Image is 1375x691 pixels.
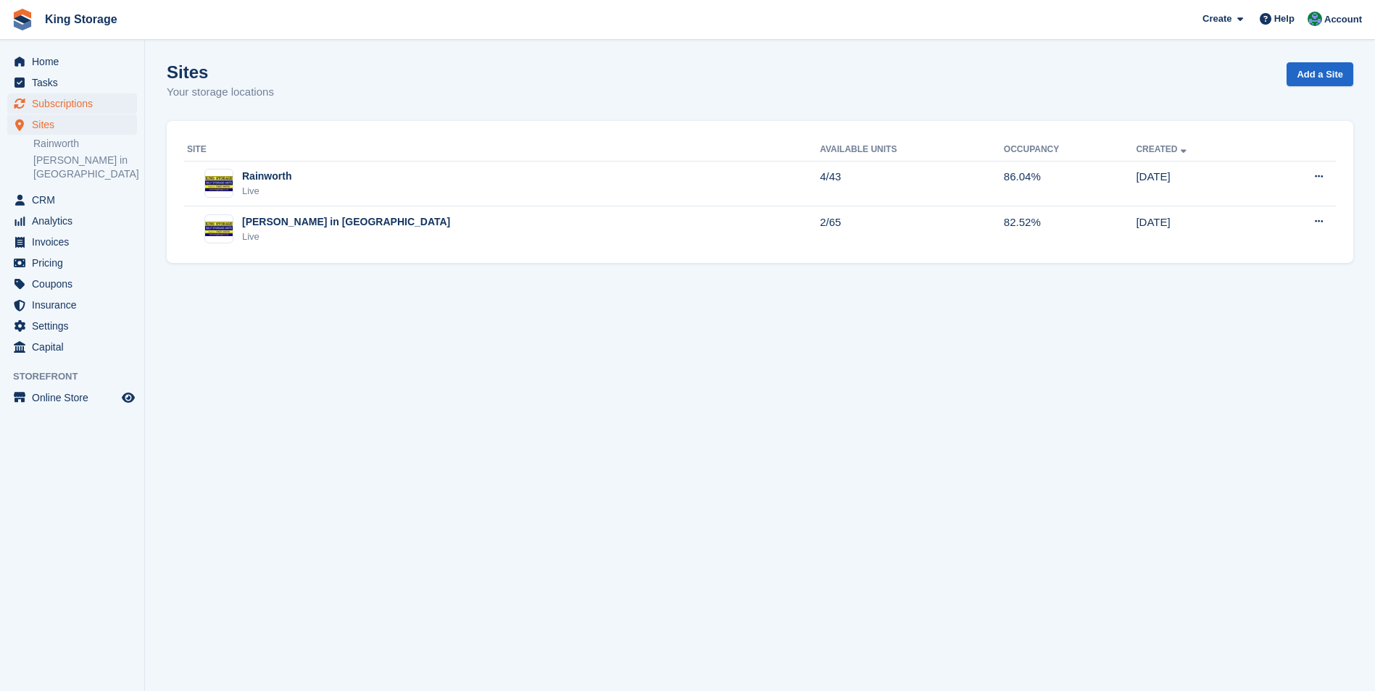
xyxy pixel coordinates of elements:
[167,62,274,82] h1: Sites
[1004,138,1137,162] th: Occupancy
[7,274,137,294] a: menu
[7,72,137,93] a: menu
[820,161,1004,206] td: 4/43
[205,176,233,191] img: Image of Rainworth site
[7,114,137,135] a: menu
[1324,12,1362,27] span: Account
[1202,12,1231,26] span: Create
[32,316,119,336] span: Settings
[32,253,119,273] span: Pricing
[1004,161,1137,206] td: 86.04%
[7,51,137,72] a: menu
[167,84,274,101] p: Your storage locations
[1136,206,1263,251] td: [DATE]
[39,7,123,31] a: King Storage
[32,211,119,231] span: Analytics
[33,137,137,151] a: Rainworth
[7,337,137,357] a: menu
[32,274,119,294] span: Coupons
[242,184,291,198] div: Live
[32,190,119,210] span: CRM
[242,214,450,230] div: [PERSON_NAME] in [GEOGRAPHIC_DATA]
[7,211,137,231] a: menu
[7,253,137,273] a: menu
[1274,12,1295,26] span: Help
[32,72,119,93] span: Tasks
[1004,206,1137,251] td: 82.52%
[12,9,33,30] img: stora-icon-8386f47178a22dfd0bd8f6a31ec36ba5ce8667c1dd55bd0f319d3a0aa187defe.svg
[7,93,137,114] a: menu
[32,51,119,72] span: Home
[820,138,1004,162] th: Available Units
[184,138,820,162] th: Site
[1287,62,1353,86] a: Add a Site
[32,114,119,135] span: Sites
[33,154,137,181] a: [PERSON_NAME] in [GEOGRAPHIC_DATA]
[820,206,1004,251] td: 2/65
[7,316,137,336] a: menu
[242,169,291,184] div: Rainworth
[1136,161,1263,206] td: [DATE]
[120,389,137,406] a: Preview store
[1308,12,1322,26] img: John King
[32,232,119,252] span: Invoices
[7,295,137,315] a: menu
[7,232,137,252] a: menu
[1136,144,1189,154] a: Created
[205,222,233,237] img: Image of Sutton in Ashfield site
[7,388,137,408] a: menu
[242,230,450,244] div: Live
[13,369,144,384] span: Storefront
[32,93,119,114] span: Subscriptions
[32,337,119,357] span: Capital
[32,295,119,315] span: Insurance
[32,388,119,408] span: Online Store
[7,190,137,210] a: menu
